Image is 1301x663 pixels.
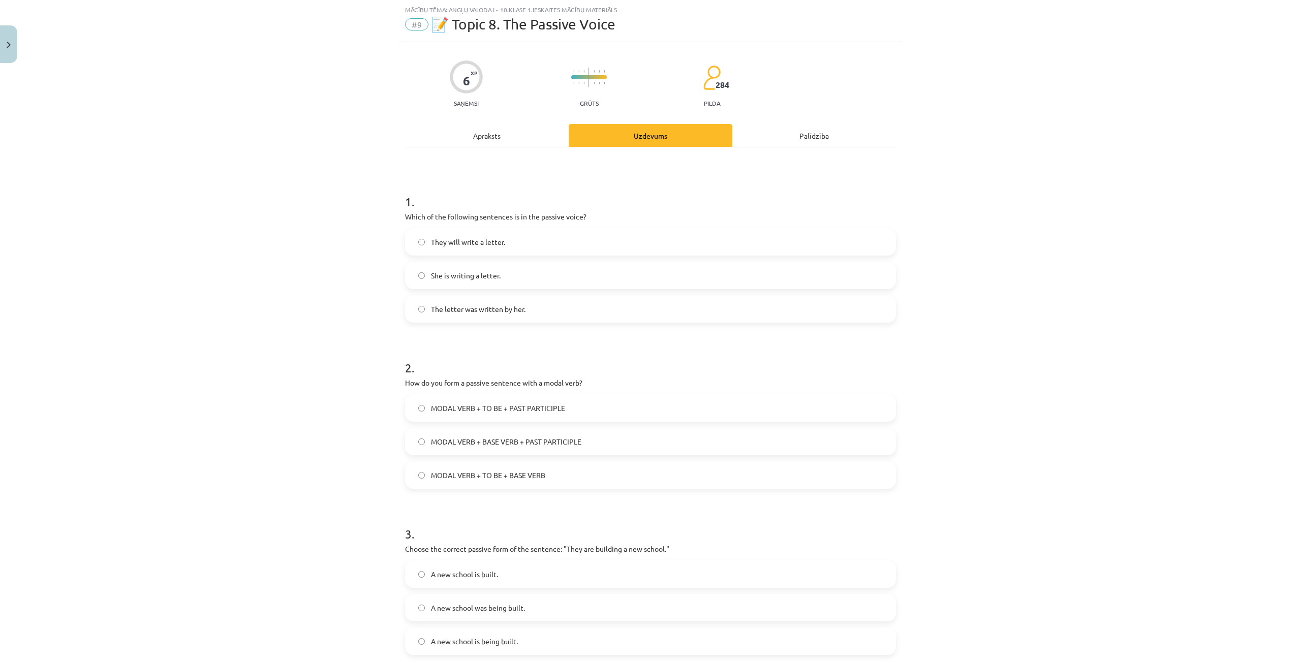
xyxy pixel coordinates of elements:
[578,70,579,73] img: icon-short-line-57e1e144782c952c97e751825c79c345078a6d821885a25fce030b3d8c18986b.svg
[405,343,896,374] h1: 2 .
[418,571,425,578] input: A new school is built.
[573,82,574,84] img: icon-short-line-57e1e144782c952c97e751825c79c345078a6d821885a25fce030b3d8c18986b.svg
[431,470,545,481] span: MODAL VERB + TO BE + BASE VERB
[569,124,732,147] div: Uzdevums
[604,82,605,84] img: icon-short-line-57e1e144782c952c97e751825c79c345078a6d821885a25fce030b3d8c18986b.svg
[418,306,425,312] input: The letter was written by her.
[578,82,579,84] img: icon-short-line-57e1e144782c952c97e751825c79c345078a6d821885a25fce030b3d8c18986b.svg
[594,82,595,84] img: icon-short-line-57e1e144782c952c97e751825c79c345078a6d821885a25fce030b3d8c18986b.svg
[704,100,720,107] p: pilda
[418,605,425,611] input: A new school was being built.
[588,68,590,87] img: icon-long-line-d9ea69661e0d244f92f715978eff75569469978d946b2353a9bb055b3ed8787d.svg
[405,509,896,541] h1: 3 .
[703,65,721,90] img: students-c634bb4e5e11cddfef0936a35e636f08e4e9abd3cc4e673bd6f9a4125e45ecb1.svg
[405,544,896,554] p: Choose the correct passive form of the sentence: "They are building a new school."
[405,211,896,222] p: Which of the following sentences is in the passive voice?
[450,100,483,107] p: Saņemsi
[431,569,498,580] span: A new school is built.
[732,124,896,147] div: Palīdzība
[594,70,595,73] img: icon-short-line-57e1e144782c952c97e751825c79c345078a6d821885a25fce030b3d8c18986b.svg
[7,42,11,48] img: icon-close-lesson-0947bae3869378f0d4975bcd49f059093ad1ed9edebbc8119c70593378902aed.svg
[418,239,425,245] input: They will write a letter.
[580,100,599,107] p: Grūts
[418,638,425,645] input: A new school is being built.
[573,70,574,73] img: icon-short-line-57e1e144782c952c97e751825c79c345078a6d821885a25fce030b3d8c18986b.svg
[431,603,525,613] span: A new school was being built.
[471,70,477,76] span: XP
[418,272,425,279] input: She is writing a letter.
[431,16,615,33] span: 📝 Topic 8. The Passive Voice
[418,438,425,445] input: MODAL VERB + BASE VERB + PAST PARTICIPLE
[405,124,569,147] div: Apraksts
[418,472,425,479] input: MODAL VERB + TO BE + BASE VERB
[583,82,584,84] img: icon-short-line-57e1e144782c952c97e751825c79c345078a6d821885a25fce030b3d8c18986b.svg
[604,70,605,73] img: icon-short-line-57e1e144782c952c97e751825c79c345078a6d821885a25fce030b3d8c18986b.svg
[405,18,428,30] span: #9
[431,304,525,314] span: The letter was written by her.
[405,177,896,208] h1: 1 .
[583,70,584,73] img: icon-short-line-57e1e144782c952c97e751825c79c345078a6d821885a25fce030b3d8c18986b.svg
[431,436,581,447] span: MODAL VERB + BASE VERB + PAST PARTICIPLE
[418,405,425,412] input: MODAL VERB + TO BE + PAST PARTICIPLE
[431,270,501,281] span: She is writing a letter.
[431,636,518,647] span: A new school is being built.
[716,80,729,89] span: 284
[431,237,505,247] span: They will write a letter.
[405,377,896,388] p: How do you form a passive sentence with a modal verb?
[431,403,565,414] span: MODAL VERB + TO BE + PAST PARTICIPLE
[599,70,600,73] img: icon-short-line-57e1e144782c952c97e751825c79c345078a6d821885a25fce030b3d8c18986b.svg
[463,74,470,88] div: 6
[599,82,600,84] img: icon-short-line-57e1e144782c952c97e751825c79c345078a6d821885a25fce030b3d8c18986b.svg
[405,6,896,13] div: Mācību tēma: Angļu valoda i - 10.klase 1.ieskaites mācību materiāls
